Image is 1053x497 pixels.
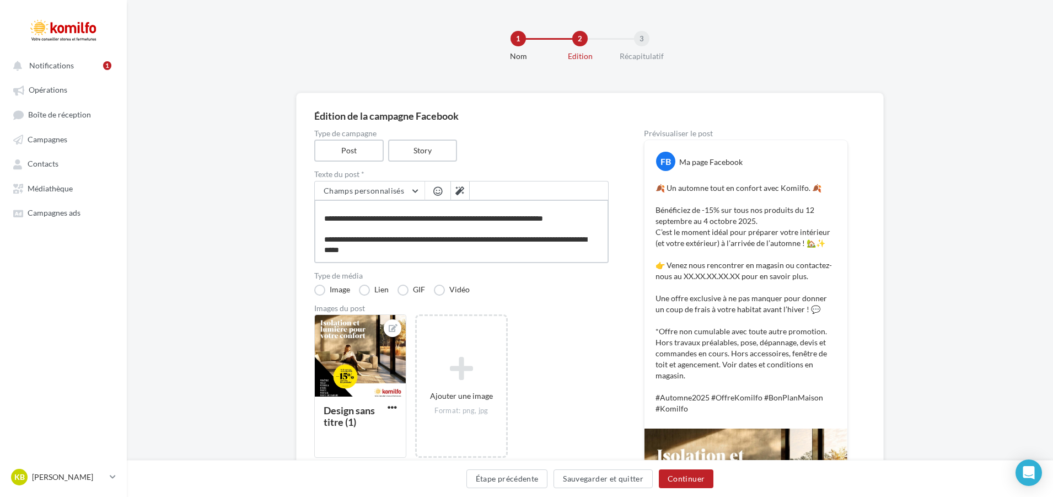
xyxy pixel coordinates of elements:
[7,104,120,125] a: Boîte de réception
[314,170,609,178] label: Texte du post *
[314,285,350,296] label: Image
[28,159,58,169] span: Contacts
[103,61,111,70] div: 1
[511,31,526,46] div: 1
[359,285,389,296] label: Lien
[606,51,677,62] div: Récapitulatif
[314,272,609,280] label: Type de média
[28,209,80,218] span: Campagnes ads
[644,130,848,137] div: Prévisualiser le post
[324,404,375,428] div: Design sans titre (1)
[634,31,649,46] div: 3
[554,469,653,488] button: Sauvegarder et quitter
[28,110,91,119] span: Boîte de réception
[324,186,404,195] span: Champs personnalisés
[314,304,609,312] div: Images du post
[28,135,67,144] span: Campagnes
[483,51,554,62] div: Nom
[29,85,67,95] span: Opérations
[388,140,458,162] label: Story
[32,472,105,483] p: [PERSON_NAME]
[314,140,384,162] label: Post
[656,152,675,171] div: FB
[434,285,470,296] label: Vidéo
[466,469,548,488] button: Étape précédente
[29,61,74,70] span: Notifications
[7,129,120,149] a: Campagnes
[572,31,588,46] div: 2
[7,202,120,222] a: Campagnes ads
[28,184,73,193] span: Médiathèque
[9,467,118,488] a: KB [PERSON_NAME]
[1016,459,1042,486] div: Open Intercom Messenger
[7,153,120,173] a: Contacts
[545,51,615,62] div: Edition
[397,285,425,296] label: GIF
[7,178,120,198] a: Médiathèque
[314,130,609,137] label: Type de campagne
[659,469,713,488] button: Continuer
[315,181,425,200] button: Champs personnalisés
[679,157,743,168] div: Ma page Facebook
[14,472,25,483] span: KB
[656,183,836,414] p: 🍂 Un automne tout en confort avec Komilfo. 🍂 Bénéficiez de -15% sur tous nos produits du 12 septe...
[7,79,120,99] a: Opérations
[7,55,116,75] button: Notifications 1
[314,111,866,121] div: Édition de la campagne Facebook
